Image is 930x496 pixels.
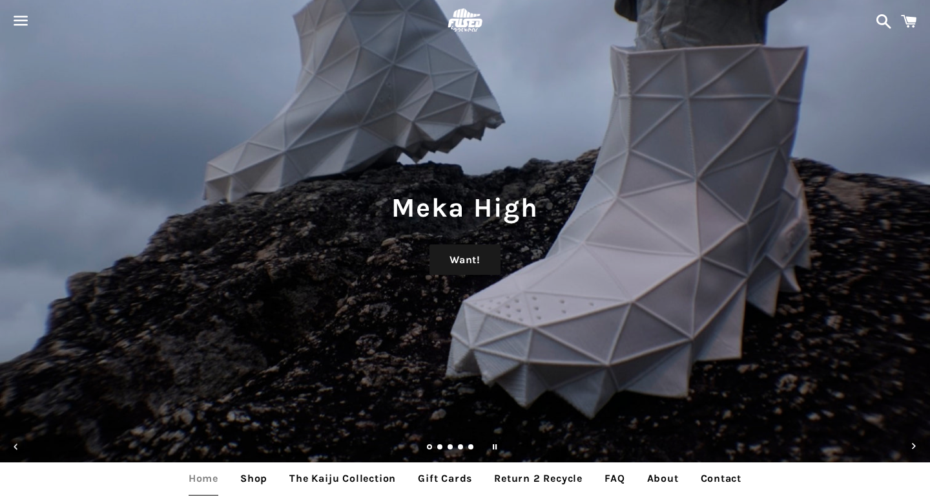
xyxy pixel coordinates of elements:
[480,433,509,461] button: Pause slideshow
[637,462,688,495] a: About
[13,189,917,226] h1: Meka High
[2,433,30,461] button: Previous slide
[484,462,592,495] a: Return 2 Recycle
[595,462,634,495] a: FAQ
[429,244,501,275] a: Want!
[468,445,475,451] a: Load slide 5
[427,445,433,451] a: Slide 1, current
[448,445,454,451] a: Load slide 3
[231,462,277,495] a: Shop
[458,445,464,451] a: Load slide 4
[900,433,928,461] button: Next slide
[408,462,482,495] a: Gift Cards
[691,462,752,495] a: Contact
[437,445,444,451] a: Load slide 2
[280,462,406,495] a: The Kaiju Collection
[179,462,228,495] a: Home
